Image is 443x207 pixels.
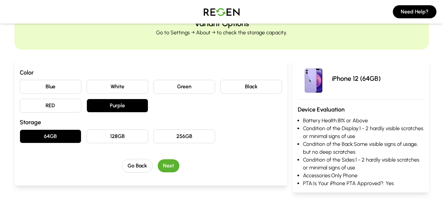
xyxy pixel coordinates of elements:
[298,63,329,94] img: iPhone 12
[158,159,179,172] button: Next
[87,129,148,143] button: 128GB
[87,99,148,112] button: Purple
[20,80,81,94] button: Blue
[156,29,287,37] p: Go to Settings → About → to check the storage capacity.
[303,125,424,140] li: Condition of the Display: 1 - 2 hardly visible scratches or minimal signs of use
[194,18,249,29] h2: Variant Options
[303,156,424,172] li: Condition of the Sides: 1 - 2 hardly visible scratches or minimal signs of use
[122,159,152,173] button: Go Back
[20,129,81,143] button: 64GB
[220,80,282,94] button: Black
[20,68,282,77] h3: Color
[303,180,424,187] li: PTA: Is Your iPhone PTA Approved?: Yes
[20,99,81,112] button: RED
[303,140,424,156] li: Condition of the Back: Some visible signs of usage, but no deep scratches
[87,80,148,94] button: White
[153,129,215,143] button: 256GB
[298,105,424,114] h3: Device Evaluation
[153,80,215,94] button: Green
[332,74,381,83] p: iPhone 12 (64GB)
[393,5,436,18] button: Need Help?
[199,3,245,21] img: Logo
[303,117,424,125] li: Battery Health: 81% or Above
[20,118,282,127] h3: Storage
[303,172,424,180] li: Accessories: Only Phone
